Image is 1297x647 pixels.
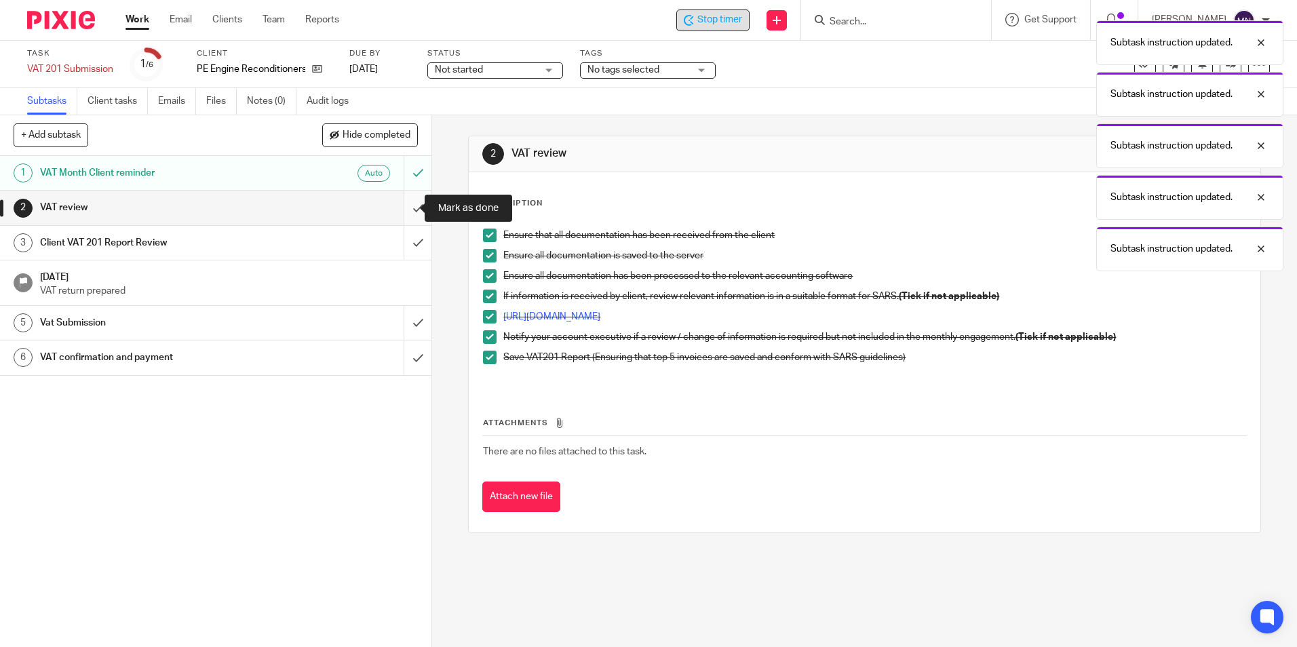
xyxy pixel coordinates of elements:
label: Task [27,48,113,59]
span: Hide completed [343,130,410,141]
div: PE Engine Reconditioners - VAT 201 Submission [676,9,750,31]
small: /6 [146,61,153,68]
h1: VAT confirmation and payment [40,347,273,368]
label: Tags [580,48,716,59]
p: Save VAT201 Report (Ensuring that top 5 invoices are saved and conform with SARS guidelines) [503,351,1245,364]
h1: Client VAT 201 Report Review [40,233,273,253]
span: No tags selected [587,65,659,75]
label: Client [197,48,332,59]
a: Files [206,88,237,115]
a: Work [125,13,149,26]
h1: Vat Submission [40,313,273,333]
a: [URL][DOMAIN_NAME] [503,312,600,321]
div: 2 [14,199,33,218]
a: Email [170,13,192,26]
h1: VAT Month Client reminder [40,163,273,183]
p: Description [482,198,543,209]
button: Hide completed [322,123,418,146]
p: Ensure that all documentation has been received from the client [503,229,1245,242]
p: Subtask instruction updated. [1110,191,1233,204]
img: Pixie [27,11,95,29]
h1: VAT review [511,146,893,161]
p: Subtask instruction updated. [1110,139,1233,153]
p: PE Engine Reconditioners [197,62,305,76]
p: Subtask instruction updated. [1110,36,1233,50]
p: Ensure all documentation has been processed to the relevant accounting software [503,269,1245,283]
a: Team [263,13,285,26]
div: 5 [14,313,33,332]
span: Not started [435,65,483,75]
p: Subtask instruction updated. [1110,87,1233,101]
img: svg%3E [1233,9,1255,31]
div: 1 [140,56,153,72]
p: If information is received by client, review relevant information is in a suitable format for SARS. [503,290,1245,303]
a: Reports [305,13,339,26]
h1: [DATE] [40,267,419,284]
a: Subtasks [27,88,77,115]
a: Audit logs [307,88,359,115]
h1: VAT review [40,197,273,218]
span: [DATE] [349,64,378,74]
span: Attachments [483,419,548,427]
button: + Add subtask [14,123,88,146]
label: Status [427,48,563,59]
a: Client tasks [88,88,148,115]
p: VAT return prepared [40,284,419,298]
a: Emails [158,88,196,115]
button: Attach new file [482,482,560,512]
a: Clients [212,13,242,26]
div: VAT 201 Submission [27,62,113,76]
p: Notify your account executive if a review / change of information is required but not included in... [503,330,1245,344]
div: 6 [14,348,33,367]
a: Notes (0) [247,88,296,115]
div: 1 [14,163,33,182]
label: Due by [349,48,410,59]
div: 3 [14,233,33,252]
strong: (Tick if not applicable) [1015,332,1116,342]
p: Ensure all documentation is saved to the server [503,249,1245,262]
p: Subtask instruction updated. [1110,242,1233,256]
div: 2 [482,143,504,165]
div: Auto [357,165,390,182]
span: There are no files attached to this task. [483,447,646,456]
strong: (Tick if not applicable) [899,292,999,301]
